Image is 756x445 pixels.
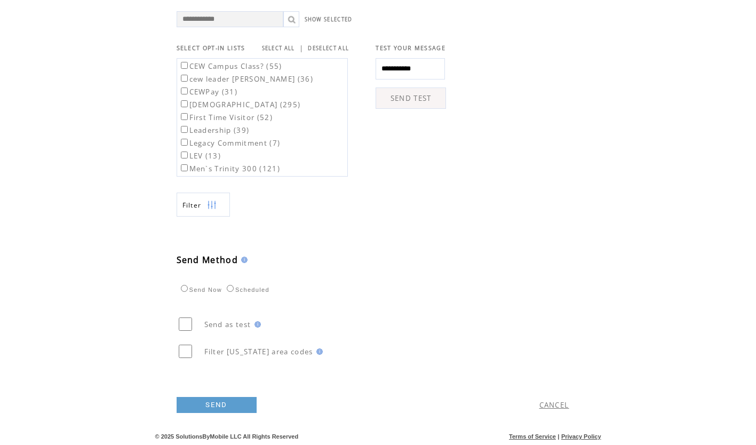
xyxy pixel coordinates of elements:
[177,193,230,217] a: Filter
[179,151,221,161] label: LEV (13)
[313,348,323,355] img: help.gif
[181,126,188,133] input: Leadership (39)
[179,74,314,84] label: cew leader [PERSON_NAME] (36)
[376,88,446,109] a: SEND TEST
[224,287,269,293] label: Scheduled
[179,61,282,71] label: CEW Campus Class? (55)
[181,113,188,120] input: First Time Visitor (52)
[155,433,299,440] span: © 2025 SolutionsByMobile LLC All Rights Reserved
[204,347,313,356] span: Filter [US_STATE] area codes
[179,125,250,135] label: Leadership (39)
[227,285,234,292] input: Scheduled
[299,43,304,53] span: |
[251,321,261,328] img: help.gif
[262,45,295,52] a: SELECT ALL
[179,113,273,122] label: First Time Visitor (52)
[181,164,188,171] input: Men`s Trinity 300 (121)
[305,16,353,23] a: SHOW SELECTED
[558,433,559,440] span: |
[376,44,445,52] span: TEST YOUR MESSAGE
[179,164,281,173] label: Men`s Trinity 300 (121)
[181,139,188,146] input: Legacy Commitment (7)
[181,75,188,82] input: cew leader [PERSON_NAME] (36)
[179,138,281,148] label: Legacy Commitment (7)
[204,320,251,329] span: Send as test
[181,152,188,158] input: LEV (13)
[181,88,188,94] input: CEWPay (31)
[539,400,569,410] a: CANCEL
[179,87,238,97] label: CEWPay (31)
[182,201,202,210] span: Show filters
[178,287,222,293] label: Send Now
[181,285,188,292] input: Send Now
[509,433,556,440] a: Terms of Service
[177,254,238,266] span: Send Method
[308,45,349,52] a: DESELECT ALL
[177,44,245,52] span: SELECT OPT-IN LISTS
[181,62,188,69] input: CEW Campus Class? (55)
[238,257,248,263] img: help.gif
[177,397,257,413] a: SEND
[179,100,301,109] label: [DEMOGRAPHIC_DATA] (295)
[207,193,217,217] img: filters.png
[181,100,188,107] input: [DEMOGRAPHIC_DATA] (295)
[561,433,601,440] a: Privacy Policy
